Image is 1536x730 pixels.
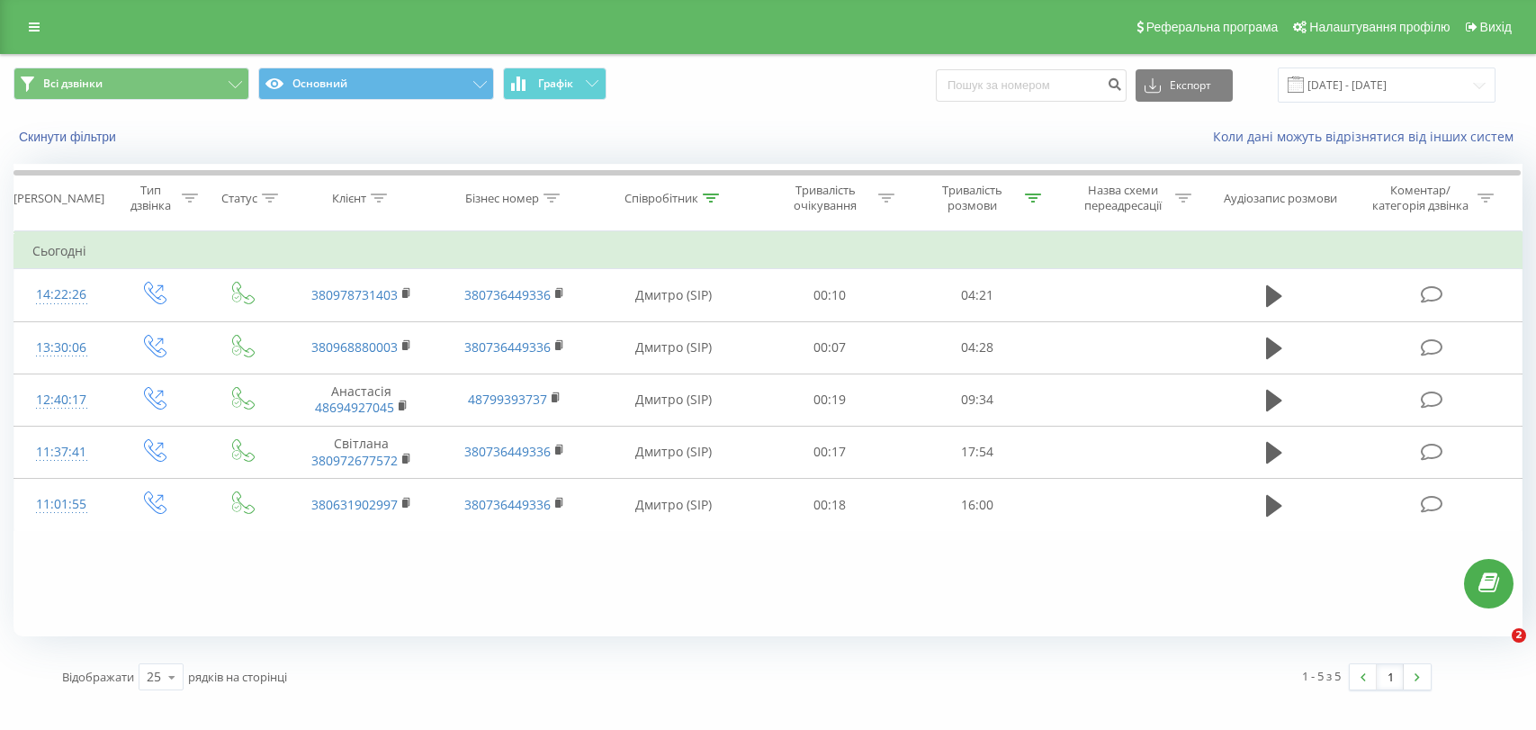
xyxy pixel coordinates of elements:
[903,321,1051,374] td: 04:28
[258,68,494,100] button: Основний
[311,338,398,356] a: 380968880003
[591,426,756,478] td: Дмитро (SIP)
[315,399,394,416] a: 48694927045
[285,426,438,478] td: Світлана
[32,435,90,470] div: 11:37:41
[936,69,1127,102] input: Пошук за номером
[591,321,756,374] td: Дмитро (SIP)
[1368,183,1473,213] div: Коментар/категорія дзвінка
[32,277,90,312] div: 14:22:26
[43,77,103,91] span: Всі дзвінки
[777,183,874,213] div: Тривалість очікування
[13,129,125,145] button: Скинути фільтри
[1136,69,1233,102] button: Експорт
[756,479,903,531] td: 00:18
[538,77,573,90] span: Графік
[285,374,438,426] td: Анастасія
[13,191,104,206] div: [PERSON_NAME]
[924,183,1020,213] div: Тривалість розмови
[14,233,1523,269] td: Сьогодні
[756,321,903,374] td: 00:07
[32,383,90,418] div: 12:40:17
[756,426,903,478] td: 00:17
[1480,20,1512,34] span: Вихід
[311,496,398,513] a: 380631902997
[147,668,161,686] div: 25
[464,496,551,513] a: 380736449336
[756,269,903,321] td: 00:10
[1213,128,1523,145] a: Коли дані можуть відрізнятися вiд інших систем
[62,669,134,685] span: Відображати
[903,426,1051,478] td: 17:54
[221,191,257,206] div: Статус
[468,391,547,408] a: 48799393737
[32,487,90,522] div: 11:01:55
[591,479,756,531] td: Дмитро (SIP)
[1512,628,1526,643] span: 2
[465,191,539,206] div: Бізнес номер
[1146,20,1279,34] span: Реферальна програма
[903,269,1051,321] td: 04:21
[332,191,366,206] div: Клієнт
[624,191,698,206] div: Співробітник
[464,338,551,356] a: 380736449336
[464,443,551,460] a: 380736449336
[1309,20,1450,34] span: Налаштування профілю
[311,286,398,303] a: 380978731403
[13,68,249,100] button: Всі дзвінки
[591,374,756,426] td: Дмитро (SIP)
[311,452,398,469] a: 380972677572
[756,374,903,426] td: 00:19
[124,183,177,213] div: Тип дзвінка
[1302,667,1341,685] div: 1 - 5 з 5
[188,669,287,685] span: рядків на сторінці
[1377,664,1404,689] a: 1
[903,374,1051,426] td: 09:34
[903,479,1051,531] td: 16:00
[32,330,90,365] div: 13:30:06
[503,68,606,100] button: Графік
[464,286,551,303] a: 380736449336
[591,269,756,321] td: Дмитро (SIP)
[1224,191,1337,206] div: Аудіозапис розмови
[1475,628,1518,671] iframe: Intercom live chat
[1074,183,1171,213] div: Назва схеми переадресації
